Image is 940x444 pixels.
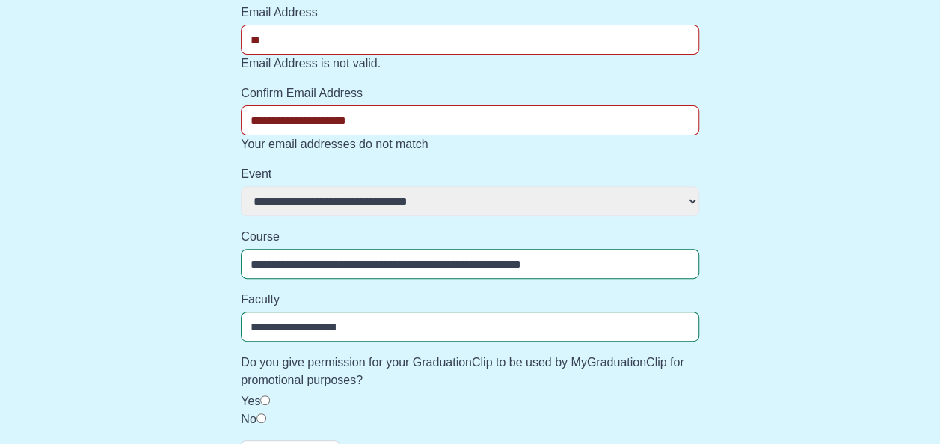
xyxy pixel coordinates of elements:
[241,228,699,246] label: Course
[241,413,256,425] label: No
[241,395,260,407] label: Yes
[241,4,699,22] label: Email Address
[241,84,699,102] label: Confirm Email Address
[241,291,699,309] label: Faculty
[241,165,699,183] label: Event
[241,138,428,150] span: Your email addresses do not match
[241,354,699,389] label: Do you give permission for your GraduationClip to be used by MyGraduationClip for promotional pur...
[241,57,381,70] span: Email Address is not valid.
